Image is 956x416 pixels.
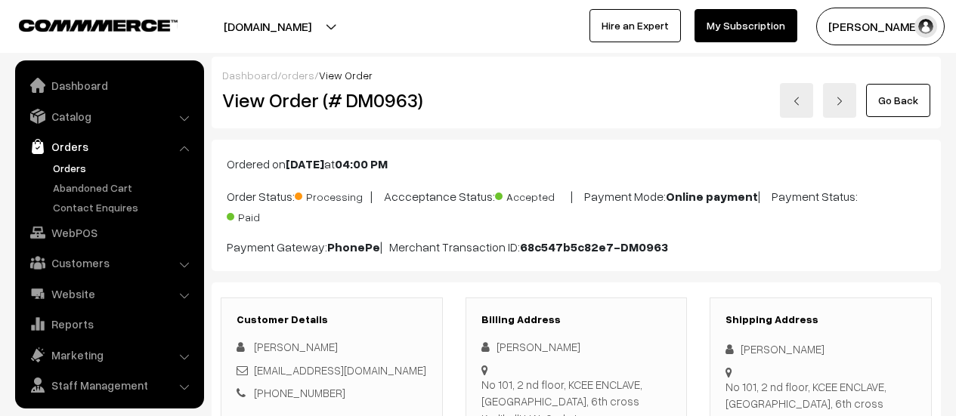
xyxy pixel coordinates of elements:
[19,310,199,337] a: Reports
[254,386,345,399] a: [PHONE_NUMBER]
[19,133,199,160] a: Orders
[171,8,364,45] button: [DOMAIN_NAME]
[589,9,681,42] a: Hire an Expert
[49,180,199,196] a: Abandoned Cart
[227,205,302,225] span: Paid
[835,97,844,106] img: right-arrow.png
[19,341,199,368] a: Marketing
[295,185,370,205] span: Processing
[222,88,443,112] h2: View Order (# DM0963)
[695,9,797,42] a: My Subscription
[19,72,199,99] a: Dashboard
[327,239,380,254] b: PhonePe
[335,156,388,171] b: 04:00 PM
[495,185,571,205] span: Accepted
[19,219,199,246] a: WebPOS
[227,155,926,173] p: Ordered on at
[19,20,178,31] img: COMMMERCE
[254,340,338,353] span: [PERSON_NAME]
[726,341,916,358] div: [PERSON_NAME]
[726,313,916,326] h3: Shipping Address
[222,69,277,82] a: Dashboard
[49,160,199,176] a: Orders
[254,363,426,377] a: [EMAIL_ADDRESS][DOMAIN_NAME]
[19,280,199,307] a: Website
[286,156,324,171] b: [DATE]
[520,239,668,254] b: 68c547b5c82e7-DM0963
[914,15,937,38] img: user
[792,97,801,106] img: left-arrow.png
[19,15,151,33] a: COMMMERCE
[49,199,199,215] a: Contact Enquires
[666,189,758,204] b: Online payment
[237,313,427,326] h3: Customer Details
[227,185,926,226] p: Order Status: | Accceptance Status: | Payment Mode: | Payment Status:
[319,69,373,82] span: View Order
[481,313,672,326] h3: Billing Address
[19,249,199,276] a: Customers
[866,84,930,117] a: Go Back
[19,371,199,399] a: Staff Management
[227,238,926,256] p: Payment Gateway: | Merchant Transaction ID:
[816,8,945,45] button: [PERSON_NAME]
[281,69,314,82] a: orders
[19,103,199,130] a: Catalog
[222,67,930,83] div: / /
[481,338,672,356] div: [PERSON_NAME]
